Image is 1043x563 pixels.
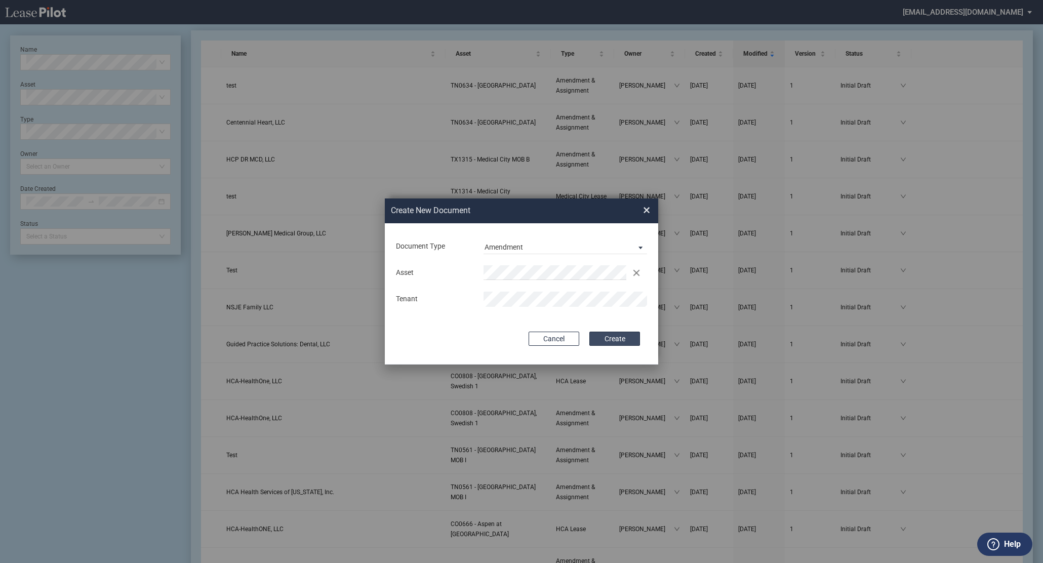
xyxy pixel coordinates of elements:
div: Amendment [485,243,523,251]
div: Document Type [390,242,477,252]
md-select: Document Type: Amendment [484,239,647,254]
md-dialog: Create New ... [385,198,658,365]
span: × [643,203,650,219]
div: Tenant [390,294,477,304]
button: Cancel [529,332,579,346]
label: Help [1004,538,1021,551]
h2: Create New Document [391,205,607,216]
button: Create [589,332,640,346]
div: Asset [390,268,477,278]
